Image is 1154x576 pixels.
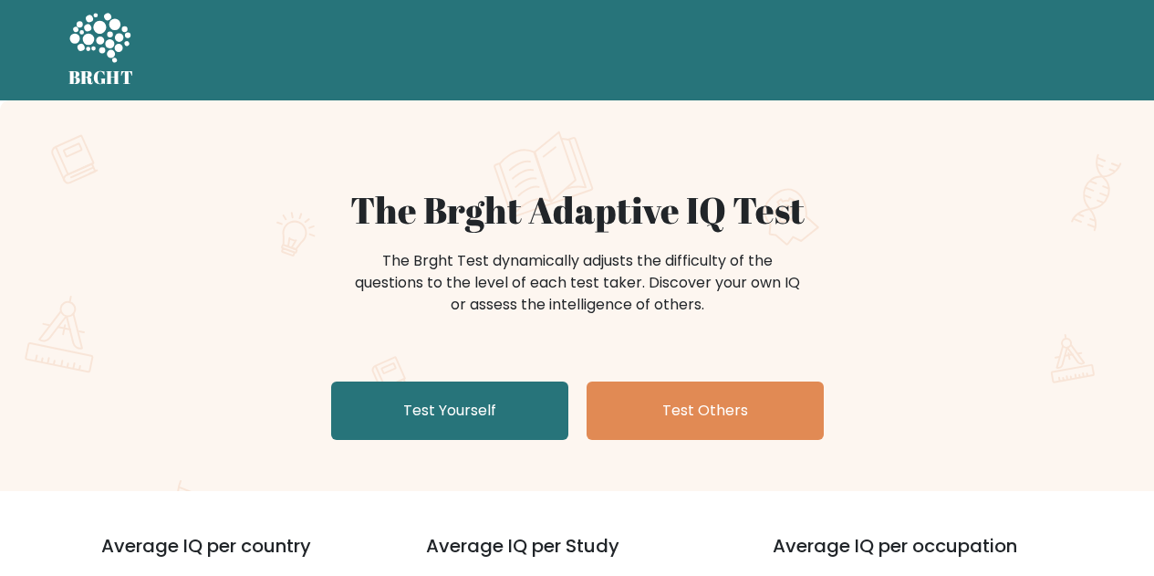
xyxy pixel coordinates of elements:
h1: The Brght Adaptive IQ Test [132,188,1023,232]
a: BRGHT [68,7,134,93]
div: The Brght Test dynamically adjusts the difficulty of the questions to the level of each test take... [349,250,806,316]
h5: BRGHT [68,67,134,89]
a: Test Others [587,382,824,440]
a: Test Yourself [331,382,568,440]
